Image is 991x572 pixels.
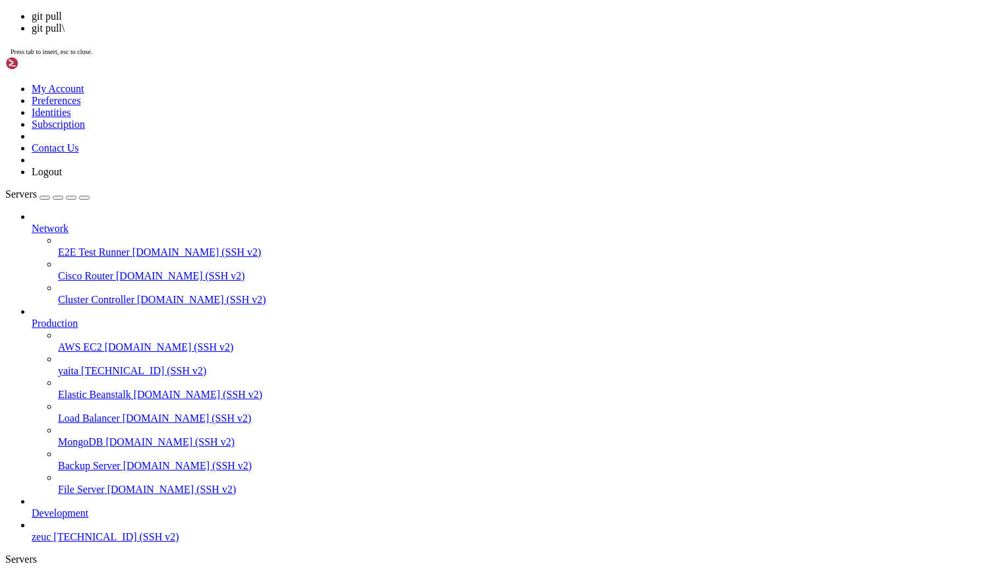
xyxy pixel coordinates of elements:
span: [TECHNICAL_ID] (SSH v2) [53,531,179,542]
x-row: - Resolving eureka endpoints via configuration [5,330,819,341]
x-row: 202509143TWX, new balance: 100.01 [5,218,819,229]
x-row: .313,"transactionFees":0.313,"amountToBePaid":0.313,"currentBalance":0.0,"pricingModelType":"unit... [5,50,819,61]
x-row: ompletion notification for transaction 5 [5,308,819,319]
x-row: n for payment: PAY-E347F4D64134 with purpose: WALLET_DEPOSIT [5,129,819,140]
li: Elastic Beanstalk [DOMAIN_NAME] (SSH v2) [58,377,986,401]
x-row: - Resolving eureka endpoints via configuration [5,375,819,386]
x-row: ^C [5,409,819,420]
x-row: [DATE] 17:24:02 ip-172-31-91-17 bash[1220739]: [DATE] 17:24:02 [task-12] INFO c.y.p.e.l.WalletTra... [5,185,819,196]
x-row: - Resolving eureka endpoints via configuration [5,397,819,409]
x-row: r user: D202509141616249164 amount: 100.01 [5,151,819,162]
a: Network [32,223,986,235]
span: MongoDB [58,436,103,447]
span: [DOMAIN_NAME] (SSH v2) [137,294,266,305]
x-row: : $ sudo journalctl -u yaita-payment.service -f [5,106,819,117]
x-row: user: D202509141616249164 amount: 100.01 [5,285,819,297]
x-row: [DATE] 17:24:02 ip-172-31-91-17 bash[1220739]: [DATE] 17:24:02 [task-12] INFO c.y.p.event.Payment... [5,140,819,151]
a: File Server [DOMAIN_NAME] (SSH v2) [58,484,986,496]
x-row: - Resolving eureka endpoints via configuration [5,353,819,364]
li: Cisco Router [DOMAIN_NAME] (SSH v2) [58,258,986,282]
a: My Account [32,83,84,94]
x-row: ransaction event for transaction 5: Wallet deposit via Cash on Delivery [5,241,819,252]
span: ~ [127,420,132,430]
span: ~ [127,84,132,94]
li: zeuc [TECHNICAL_ID] (SSH v2) [32,519,986,543]
span: ubuntu@ip-172-31-91-17 [5,420,121,430]
li: AWS EC2 [DOMAIN_NAME] (SSH v2) [58,329,986,353]
x-row: ^C [5,72,819,84]
span: yaita [58,365,78,376]
a: Subscription [32,119,85,130]
x-row: : $ ^C [5,431,819,442]
x-row: [DATE] 17:24:02 ip-172-31-91-17 bash[1220739]: [DATE] 17:24:02 [task-13] INFO c.y.p.e.l.WalletNot... [5,229,819,241]
span: [TECHNICAL_ID] (SSH v2) [81,365,206,376]
x-row: [DATE] 17:39:13 ip-172-31-91-17 bash[1220739]: [DATE] 17:39:13 [AsyncResolver-bootstrap-executor-... [5,386,819,397]
a: Development [32,507,986,519]
x-row: ansaction event for transaction 5: null -> COMPLETED [5,196,819,207]
x-row: [DATE] 17:24:13 ip-172-31-91-17 bash[1220739]: [DATE] 17:24:13 [AsyncResolver-bootstrap-executor-... [5,319,819,330]
span: ~ [127,453,132,464]
x-row: [DATE] 17:24:02 ip-172-31-91-17 bash[1220739]: [DATE] 17:24:02 [task-12] INFO c.y.p.event.Payment... [5,274,819,285]
span: Production [32,318,78,329]
x-row: : $ ^C [5,442,819,453]
x-row: nt_successful_payment","processingStatus":"success","serviceType":"value_added_services","service... [5,16,819,28]
li: Production [32,306,986,496]
span: ~/yaita-core-backend [127,476,232,486]
span: [DOMAIN_NAME] (SSH v2) [123,413,252,424]
li: yaita [TECHNICAL_ID] (SSH v2) [58,353,986,377]
li: Development [32,496,986,519]
a: Elastic Beanstalk [DOMAIN_NAME] (SSH v2) [58,389,986,401]
li: E2E Test Runner [DOMAIN_NAME] (SSH v2) [58,235,986,258]
span: [DOMAIN_NAME] (SSH v2) [134,389,263,400]
span: ~ [127,95,132,105]
li: git pull [32,11,986,22]
a: Contact Us [32,142,79,154]
span: Press tab to insert, esc to close. [11,48,92,55]
span: [DOMAIN_NAME] (SSH v2) [105,436,235,447]
span: [DOMAIN_NAME] (SSH v2) [132,246,262,258]
li: Backup Server [DOMAIN_NAME] (SSH v2) [58,448,986,472]
span: ubuntu@ip-172-31-91-17 [5,476,121,486]
x-row: ion created: 5 with status COMPLETED [5,173,819,185]
a: Preferences [32,95,81,106]
span: File Server [58,484,105,495]
span: ubuntu@ip-172-31-91-17 [5,442,121,453]
span: Backup Server [58,460,121,471]
span: Cisco Router [58,270,113,281]
span: [DOMAIN_NAME] (SSH v2) [116,270,245,281]
a: Servers [5,188,90,200]
span: Development [32,507,88,519]
span: ~ [127,442,132,453]
img: Shellngn [5,57,81,70]
x-row: : $ ^C [5,420,819,431]
span: Servers [5,188,37,200]
x-row: : $ git pu [5,476,819,487]
x-row: [DATE] 17:24:02 ip-172-31-91-17 bash[1220739]: [DATE] 17:24:02 [task-12] INFO c.y.p.e.l.WalletTra... [5,162,819,173]
x-row: notification SMS to [PHONE_NUMBER] for transaction 5 [5,263,819,274]
x-row: : $ ^C [5,95,819,106]
span: [DOMAIN_NAME] (SSH v2) [107,484,237,495]
x-row: : $ cd yaita-core-backend/ [5,465,819,476]
div: Servers [5,554,986,565]
span: AWS EC2 [58,341,102,353]
span: ubuntu@ip-172-31-91-17 [5,453,121,464]
span: Elastic Beanstalk [58,389,131,400]
span: ~ [127,465,132,475]
x-row: rency":"ZWG","walletName":"[PERSON_NAME] Customer Channels Service","externalStatus":"","external... [5,39,819,50]
span: E2E Test Runner [58,246,130,258]
x-row: [DATE] 17:24:02 ip-172-31-91-17 bash[1220739]: [DATE] 17:24:02 [task-12] INFO c.y.payment.service... [5,207,819,218]
li: File Server [DOMAIN_NAME] (SSH v2) [58,472,986,496]
span: zeuc [32,531,51,542]
x-row: e for +263****566: {"headers":null,"body":{"transactionReference":"5b9be890-4c8c-3d65-8904-25b75e... [5,5,819,16]
a: Logout [32,166,62,177]
li: MongoDB [DOMAIN_NAME] (SSH v2) [58,424,986,448]
a: MongoDB [DOMAIN_NAME] (SSH v2) [58,436,986,448]
span: Cluster Controller [58,294,134,305]
span: ~ [127,431,132,442]
a: zeuc [TECHNICAL_ID] (SSH v2) [32,531,986,543]
span: ubuntu@ip-172-31-91-17 [5,84,121,94]
a: Load Balancer [DOMAIN_NAME] (SSH v2) [58,413,986,424]
li: Cluster Controller [DOMAIN_NAME] (SSH v2) [58,282,986,306]
li: Load Balancer [DOMAIN_NAME] (SSH v2) [58,401,986,424]
span: ubuntu@ip-172-31-91-17 [5,106,121,117]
